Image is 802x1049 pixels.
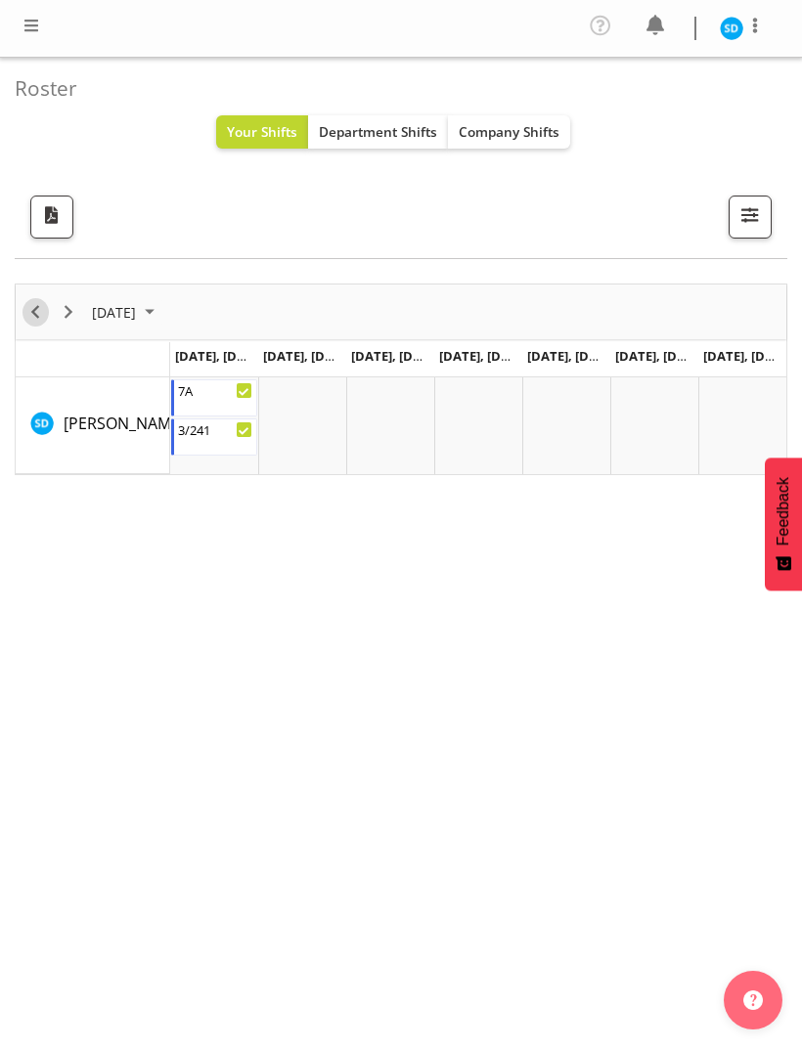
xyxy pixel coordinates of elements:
button: Next [56,300,82,325]
div: Previous [19,284,52,339]
button: Filter Shifts [729,196,772,239]
span: Department Shifts [319,122,437,141]
button: September 2025 [89,300,163,325]
span: [DATE], [DATE] [351,347,440,365]
a: [PERSON_NAME] [64,412,185,435]
div: Next [52,284,85,339]
span: [DATE], [DATE] [263,347,352,365]
button: Previous [22,298,49,327]
button: Download a PDF of the roster according to the set date range. [30,196,73,239]
div: 7A [178,380,252,400]
table: Timeline Week of September 21, 2025 [170,377,786,474]
button: Company Shifts [448,115,570,149]
button: Your Shifts [216,115,308,149]
div: Skylah Davidson"s event - 3/241 Begin From Monday, September 15, 2025 at 4:00:00 PM GMT+12:00 End... [171,418,257,456]
span: [DATE], [DATE] [527,347,616,365]
div: Skylah Davidson"s event - 7A Begin From Monday, September 15, 2025 at 8:00:00 AM GMT+12:00 Ends A... [171,379,257,416]
button: Department Shifts [308,115,448,149]
span: [DATE], [DATE] [615,347,704,365]
span: [DATE], [DATE] [439,347,528,365]
span: [PERSON_NAME] [64,413,185,434]
img: skylah-davidson11566.jpg [720,17,743,40]
span: [DATE], [DATE] [175,347,264,365]
div: 3/241 [178,419,252,439]
span: [DATE], [DATE] [703,347,792,365]
button: Feedback - Show survey [765,458,802,590]
div: Timeline Week of September 21, 2025 [15,284,787,475]
span: Your Shifts [227,122,297,141]
span: [DATE] [90,300,138,325]
td: Skylah Davidson resource [16,377,170,474]
span: Feedback [775,477,792,546]
img: help-xxl-2.png [743,990,763,1010]
span: Company Shifts [459,122,559,141]
h4: Roster [15,77,772,100]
